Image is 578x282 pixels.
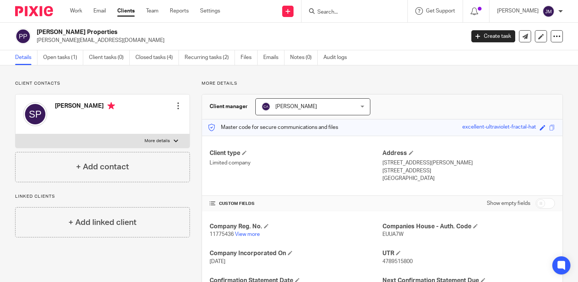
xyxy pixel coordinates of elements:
[497,7,539,15] p: [PERSON_NAME]
[15,28,31,44] img: svg%3E
[290,50,318,65] a: Notes (0)
[210,259,225,264] span: [DATE]
[462,123,536,132] div: excellent-ultraviolet-fractal-hat
[542,5,555,17] img: svg%3E
[210,249,382,257] h4: Company Incorporated On
[76,161,129,173] h4: + Add contact
[15,6,53,16] img: Pixie
[275,104,317,109] span: [PERSON_NAME]
[144,138,170,144] p: More details
[117,7,135,15] a: Clients
[43,50,83,65] a: Open tasks (1)
[55,102,115,112] h4: [PERSON_NAME]
[135,50,179,65] a: Closed tasks (4)
[235,232,260,237] a: View more
[210,232,234,237] span: 11775436
[37,28,375,36] h2: [PERSON_NAME] Properties
[15,194,190,200] p: Linked clients
[382,149,555,157] h4: Address
[93,7,106,15] a: Email
[146,7,158,15] a: Team
[89,50,130,65] a: Client tasks (0)
[317,9,385,16] input: Search
[323,50,353,65] a: Audit logs
[68,217,137,228] h4: + Add linked client
[382,223,555,231] h4: Companies House - Auth. Code
[382,259,413,264] span: 4789515800
[15,81,190,87] p: Client contacts
[261,102,270,111] img: svg%3E
[37,37,460,44] p: [PERSON_NAME][EMAIL_ADDRESS][DOMAIN_NAME]
[382,232,404,237] span: EUUA7W
[210,201,382,207] h4: CUSTOM FIELDS
[210,103,248,110] h3: Client manager
[210,149,382,157] h4: Client type
[208,124,338,131] p: Master code for secure communications and files
[263,50,284,65] a: Emails
[382,167,555,175] p: [STREET_ADDRESS]
[210,223,382,231] h4: Company Reg. No.
[23,102,47,126] img: svg%3E
[202,81,563,87] p: More details
[382,159,555,167] p: [STREET_ADDRESS][PERSON_NAME]
[185,50,235,65] a: Recurring tasks (2)
[382,249,555,257] h4: UTR
[15,50,37,65] a: Details
[382,175,555,182] p: [GEOGRAPHIC_DATA]
[170,7,189,15] a: Reports
[200,7,220,15] a: Settings
[426,8,455,14] span: Get Support
[471,30,515,42] a: Create task
[210,159,382,167] p: Limited company
[70,7,82,15] a: Work
[487,200,530,207] label: Show empty fields
[107,102,115,110] i: Primary
[241,50,258,65] a: Files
